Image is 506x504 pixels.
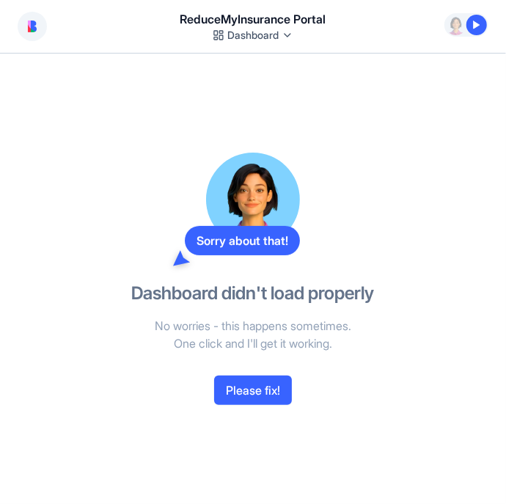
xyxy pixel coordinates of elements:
h3: Dashboard didn't load properly [132,282,375,305]
div: Sorry about that! [185,226,300,255]
img: logo [28,21,37,32]
div: Dashboard [213,28,293,43]
button: Please fix! [214,376,292,405]
button: ReduceMyInsurance PortalDashboard [180,10,326,43]
span: ReduceMyInsurance Portal [180,10,326,28]
p: No worries - this happens sometimes. One click and I'll get it working. [84,317,422,352]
